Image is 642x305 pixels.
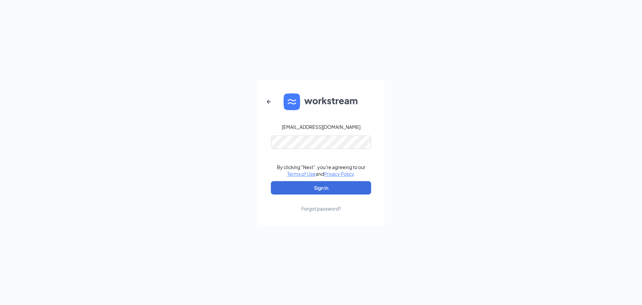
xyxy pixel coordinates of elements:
[265,98,273,106] svg: ArrowLeftNew
[324,171,354,177] a: Privacy Policy
[284,93,358,110] img: WS logo and Workstream text
[261,94,277,110] button: ArrowLeftNew
[277,164,365,177] div: By clicking "Next", you're agreeing to our and .
[271,181,371,195] button: Sign In
[282,124,360,130] div: [EMAIL_ADDRESS][DOMAIN_NAME]
[301,195,341,212] a: Forgot password?
[287,171,316,177] a: Terms of Use
[301,205,341,212] div: Forgot password?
